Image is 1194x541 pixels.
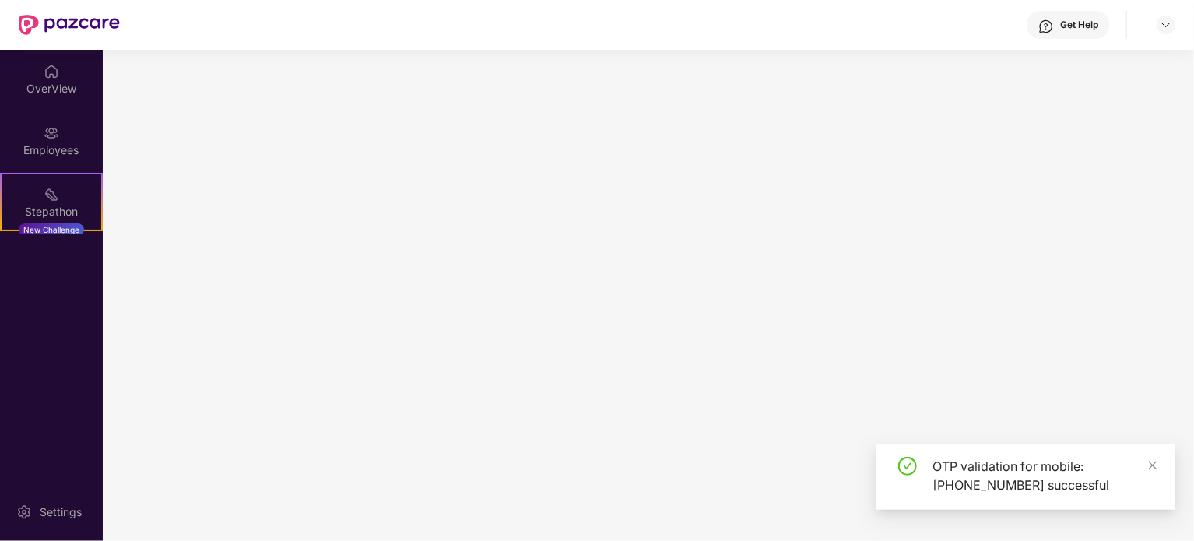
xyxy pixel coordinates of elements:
[932,457,1157,494] div: OTP validation for mobile: [PHONE_NUMBER] successful
[898,457,917,476] span: check-circle
[44,125,59,141] img: svg+xml;base64,PHN2ZyBpZD0iRW1wbG95ZWVzIiB4bWxucz0iaHR0cDovL3d3dy53My5vcmcvMjAwMC9zdmciIHdpZHRoPS...
[19,223,84,236] div: New Challenge
[1147,460,1158,471] span: close
[44,64,59,79] img: svg+xml;base64,PHN2ZyBpZD0iSG9tZSIgeG1sbnM9Imh0dHA6Ly93d3cudzMub3JnLzIwMDAvc3ZnIiB3aWR0aD0iMjAiIG...
[44,187,59,202] img: svg+xml;base64,PHN2ZyB4bWxucz0iaHR0cDovL3d3dy53My5vcmcvMjAwMC9zdmciIHdpZHRoPSIyMSIgaGVpZ2h0PSIyMC...
[35,504,86,520] div: Settings
[1038,19,1054,34] img: svg+xml;base64,PHN2ZyBpZD0iSGVscC0zMngzMiIgeG1sbnM9Imh0dHA6Ly93d3cudzMub3JnLzIwMDAvc3ZnIiB3aWR0aD...
[19,15,120,35] img: New Pazcare Logo
[16,504,32,520] img: svg+xml;base64,PHN2ZyBpZD0iU2V0dGluZy0yMHgyMCIgeG1sbnM9Imh0dHA6Ly93d3cudzMub3JnLzIwMDAvc3ZnIiB3aW...
[1060,19,1098,31] div: Get Help
[1160,19,1172,31] img: svg+xml;base64,PHN2ZyBpZD0iRHJvcGRvd24tMzJ4MzIiIHhtbG5zPSJodHRwOi8vd3d3LnczLm9yZy8yMDAwL3N2ZyIgd2...
[2,204,101,220] div: Stepathon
